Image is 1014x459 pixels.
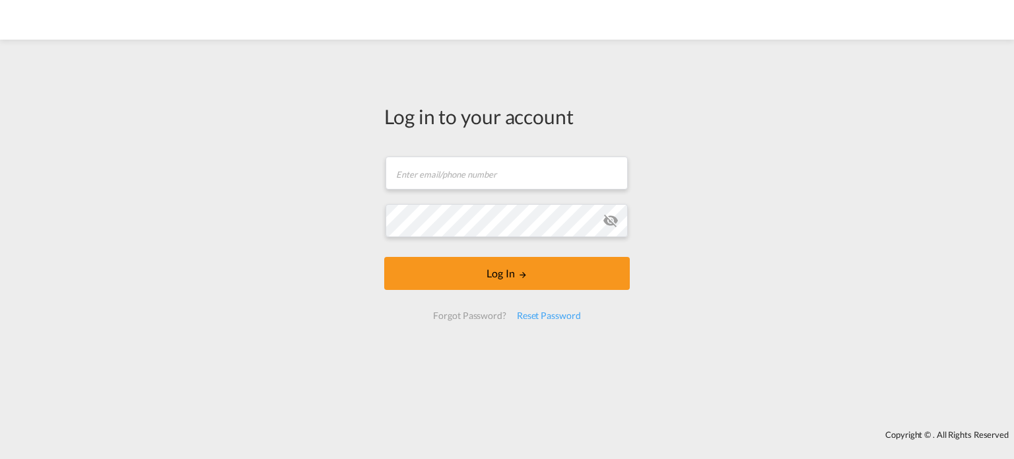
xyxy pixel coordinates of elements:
div: Forgot Password? [428,304,511,328]
md-icon: icon-eye-off [603,213,619,229]
button: LOGIN [384,257,630,290]
div: Log in to your account [384,102,630,130]
input: Enter email/phone number [386,157,628,190]
div: Reset Password [512,304,586,328]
